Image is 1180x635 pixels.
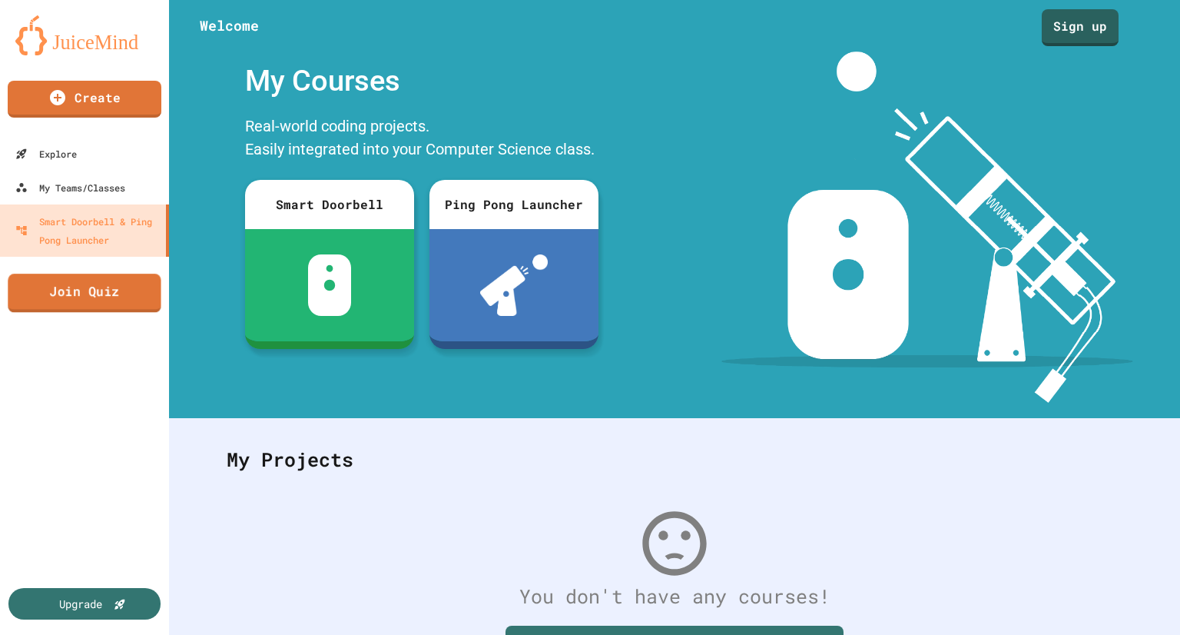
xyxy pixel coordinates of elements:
div: Smart Doorbell & Ping Pong Launcher [15,212,160,249]
img: ppl-with-ball.png [480,254,549,316]
div: You don't have any courses! [211,582,1138,611]
a: Join Quiz [8,274,161,312]
div: My Teams/Classes [15,178,125,197]
a: Create [8,81,161,118]
img: logo-orange.svg [15,15,154,55]
div: My Projects [211,430,1138,490]
div: My Courses [237,52,606,111]
img: banner-image-my-projects.png [721,52,1133,403]
img: sdb-white.svg [308,254,352,316]
div: Ping Pong Launcher [429,180,598,229]
div: Real-world coding projects. Easily integrated into your Computer Science class. [237,111,606,168]
div: Explore [15,145,77,163]
a: Sign up [1042,9,1119,46]
div: Smart Doorbell [245,180,414,229]
div: Upgrade [59,596,102,612]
